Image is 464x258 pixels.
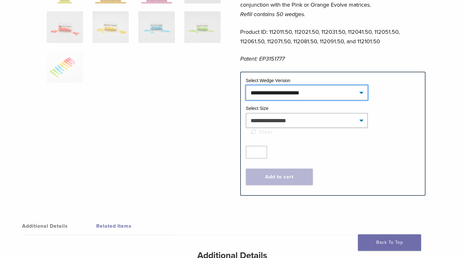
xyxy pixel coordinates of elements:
[246,78,290,83] label: Select Wedge Version
[240,27,426,46] p: Product ID: 112011.50, 112021.50, 112031.50, 112041.50, 112051.50, 112061.50, 112071.50, 112081.5...
[47,51,83,83] img: Diamond Wedge and Long Diamond Wedge - Image 13
[358,234,421,251] a: Back To Top
[138,11,175,43] img: Diamond Wedge and Long Diamond Wedge - Image 11
[92,11,129,43] img: Diamond Wedge and Long Diamond Wedge - Image 10
[96,217,170,235] a: Related Items
[240,55,285,62] em: Patent: EP3151777
[240,11,305,18] em: Refill contains 50 wedges.
[184,11,221,43] img: Diamond Wedge and Long Diamond Wedge - Image 12
[47,11,83,43] img: Diamond Wedge and Long Diamond Wedge - Image 9
[251,129,273,135] a: Clear
[246,106,269,111] label: Select Size
[246,169,313,185] button: Add to cart
[22,217,96,235] a: Additional Details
